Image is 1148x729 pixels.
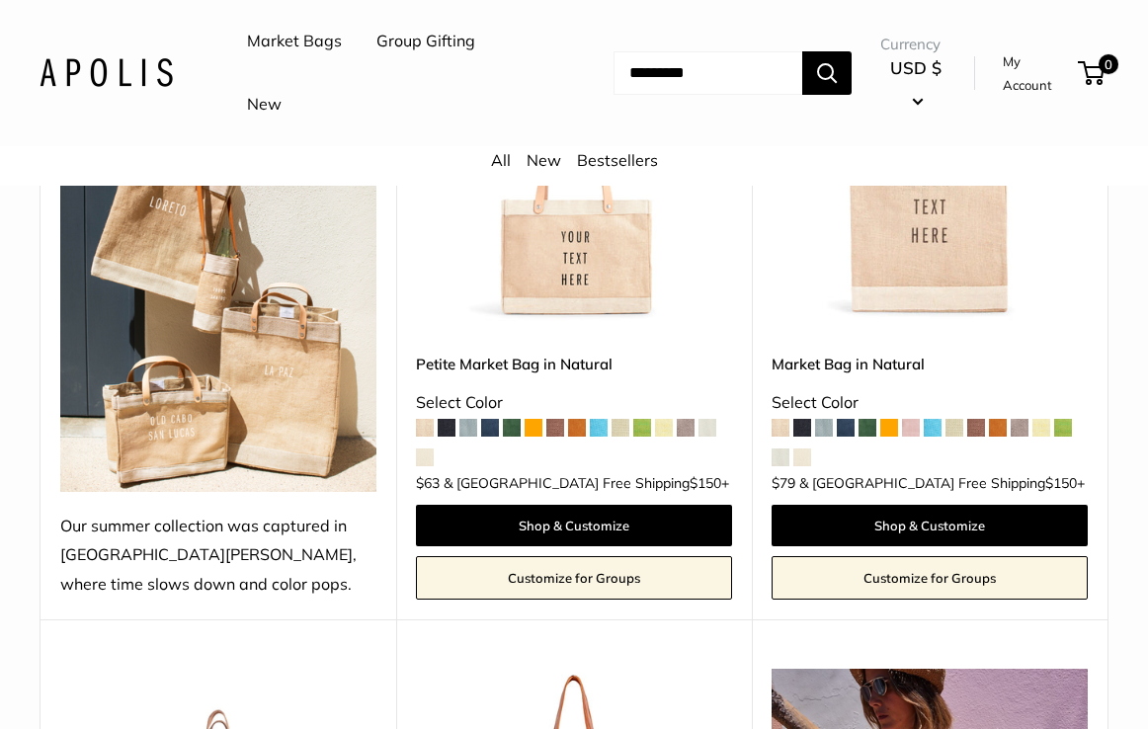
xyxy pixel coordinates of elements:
a: 0 [1080,61,1105,85]
a: My Account [1003,49,1071,98]
span: $150 [690,474,721,492]
button: Search [802,51,852,95]
a: All [491,150,511,170]
span: $63 [416,474,440,492]
a: New [247,90,282,120]
img: Apolis [40,58,173,87]
a: Petite Market Bag in Natural [416,353,732,375]
span: Currency [880,31,950,58]
a: Market Bags [247,27,342,56]
a: Customize for Groups [772,556,1088,600]
span: USD $ [890,57,942,78]
div: Select Color [416,388,732,418]
img: Our summer collection was captured in Todos Santos, where time slows down and color pops. [60,5,376,492]
div: Select Color [772,388,1088,418]
a: Shop & Customize [772,505,1088,546]
a: Group Gifting [376,27,475,56]
a: New [527,150,561,170]
a: Shop & Customize [416,505,732,546]
span: $79 [772,474,795,492]
span: $150 [1045,474,1077,492]
span: & [GEOGRAPHIC_DATA] Free Shipping + [799,476,1085,490]
button: USD $ [880,52,950,116]
input: Search... [614,51,802,95]
div: Our summer collection was captured in [GEOGRAPHIC_DATA][PERSON_NAME], where time slows down and c... [60,512,376,601]
span: 0 [1099,54,1118,74]
a: Bestsellers [577,150,658,170]
a: Market Bag in Natural [772,353,1088,375]
a: Customize for Groups [416,556,732,600]
span: & [GEOGRAPHIC_DATA] Free Shipping + [444,476,729,490]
